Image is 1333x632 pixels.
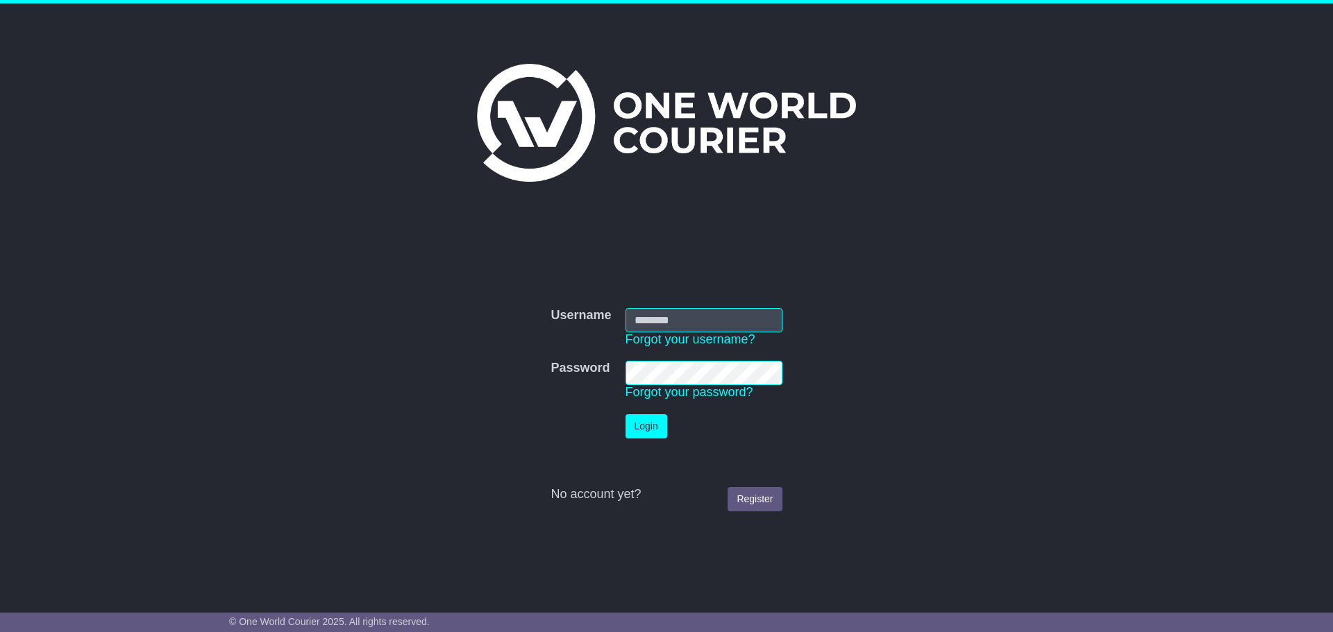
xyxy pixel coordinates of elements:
button: Login [626,414,667,438]
label: Password [551,361,610,376]
a: Register [728,487,782,511]
a: Forgot your password? [626,385,753,399]
label: Username [551,308,611,323]
img: One World [477,64,856,182]
span: © One World Courier 2025. All rights reserved. [229,616,430,627]
a: Forgot your username? [626,332,755,346]
div: No account yet? [551,487,782,502]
